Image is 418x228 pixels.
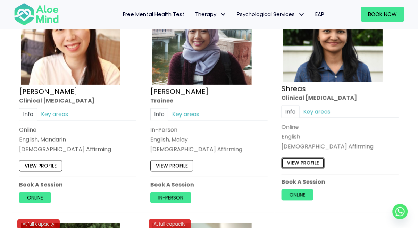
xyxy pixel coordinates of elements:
a: In-person [150,192,191,203]
p: English [282,133,399,141]
a: Online [19,192,51,203]
a: Info [19,108,37,120]
a: Book Now [361,7,404,22]
a: [PERSON_NAME] [19,86,77,96]
div: Trainee [150,96,268,104]
span: Book Now [368,10,397,18]
a: Info [282,105,300,118]
p: Book A Session [19,180,136,188]
p: English, Malay [150,135,268,143]
div: Online [19,126,136,134]
span: Therapy: submenu [218,9,228,19]
p: Book A Session [282,178,399,186]
img: Aloe mind Logo [14,3,59,26]
a: Info [150,108,168,120]
a: Shreas [282,84,306,93]
div: In-Person [150,126,268,134]
div: [DEMOGRAPHIC_DATA] Affirming [19,145,136,153]
a: TherapyTherapy: submenu [190,7,232,22]
div: [DEMOGRAPHIC_DATA] Affirming [282,142,399,150]
p: Book A Session [150,180,268,188]
a: View profile [19,160,62,171]
a: View profile [282,157,325,168]
a: Psychological ServicesPsychological Services: submenu [232,7,310,22]
nav: Menu [66,7,330,22]
span: Psychological Services [237,10,305,18]
a: Key areas [300,105,334,118]
span: Free Mental Health Test [123,10,185,18]
a: Free Mental Health Test [118,7,190,22]
span: EAP [315,10,324,18]
div: [DEMOGRAPHIC_DATA] Affirming [150,145,268,153]
a: EAP [310,7,329,22]
a: Key areas [168,108,203,120]
a: Key areas [37,108,72,120]
a: [PERSON_NAME] [150,86,209,96]
a: View profile [150,160,193,171]
div: Clinical [MEDICAL_DATA] [19,96,136,104]
p: English, Mandarin [19,135,136,143]
a: Whatsapp [393,204,408,219]
div: Clinical [MEDICAL_DATA] [282,94,399,102]
a: Online [282,189,313,200]
span: Psychological Services: submenu [296,9,307,19]
span: Therapy [195,10,226,18]
div: Online [282,123,399,131]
